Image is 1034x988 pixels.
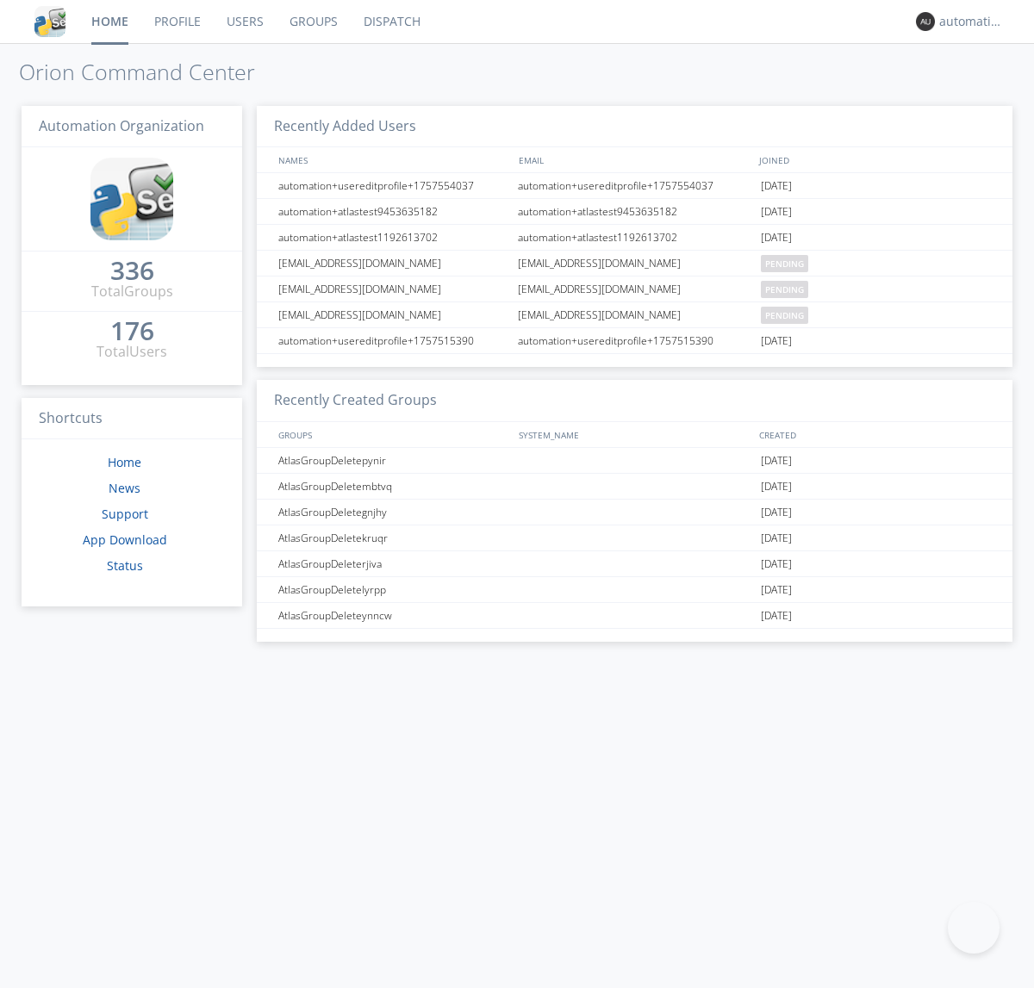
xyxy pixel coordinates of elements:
[274,448,513,473] div: AtlasGroupDeletepynir
[274,277,513,301] div: [EMAIL_ADDRESS][DOMAIN_NAME]
[257,106,1012,148] h3: Recently Added Users
[257,474,1012,500] a: AtlasGroupDeletembtvq[DATE]
[939,13,1004,30] div: automation+atlas0004
[274,422,510,447] div: GROUPS
[761,173,792,199] span: [DATE]
[274,328,513,353] div: automation+usereditprofile+1757515390
[257,173,1012,199] a: automation+usereditprofile+1757554037automation+usereditprofile+1757554037[DATE]
[761,199,792,225] span: [DATE]
[761,500,792,525] span: [DATE]
[274,302,513,327] div: [EMAIL_ADDRESS][DOMAIN_NAME]
[761,255,808,272] span: pending
[274,577,513,602] div: AtlasGroupDeletelyrpp
[257,277,1012,302] a: [EMAIL_ADDRESS][DOMAIN_NAME][EMAIL_ADDRESS][DOMAIN_NAME]pending
[90,158,173,240] img: cddb5a64eb264b2086981ab96f4c1ba7
[108,454,141,470] a: Home
[761,281,808,298] span: pending
[34,6,65,37] img: cddb5a64eb264b2086981ab96f4c1ba7
[274,551,513,576] div: AtlasGroupDeleterjiva
[110,262,154,279] div: 336
[755,422,996,447] div: CREATED
[257,302,1012,328] a: [EMAIL_ADDRESS][DOMAIN_NAME][EMAIL_ADDRESS][DOMAIN_NAME]pending
[257,225,1012,251] a: automation+atlastest1192613702automation+atlastest1192613702[DATE]
[274,173,513,198] div: automation+usereditprofile+1757554037
[514,173,757,198] div: automation+usereditprofile+1757554037
[948,902,1000,954] iframe: Toggle Customer Support
[514,199,757,224] div: automation+atlastest9453635182
[755,147,996,172] div: JOINED
[514,422,755,447] div: SYSTEM_NAME
[514,302,757,327] div: [EMAIL_ADDRESS][DOMAIN_NAME]
[514,277,757,301] div: [EMAIL_ADDRESS][DOMAIN_NAME]
[761,474,792,500] span: [DATE]
[110,322,154,342] a: 176
[274,525,513,550] div: AtlasGroupDeletekruqr
[274,199,513,224] div: automation+atlastest9453635182
[916,12,935,31] img: 373638.png
[257,525,1012,551] a: AtlasGroupDeletekruqr[DATE]
[274,147,510,172] div: NAMES
[761,328,792,354] span: [DATE]
[257,500,1012,525] a: AtlasGroupDeletegnjhy[DATE]
[22,398,242,440] h3: Shortcuts
[257,448,1012,474] a: AtlasGroupDeletepynir[DATE]
[761,525,792,551] span: [DATE]
[257,551,1012,577] a: AtlasGroupDeleterjiva[DATE]
[761,551,792,577] span: [DATE]
[91,282,173,301] div: Total Groups
[257,199,1012,225] a: automation+atlastest9453635182automation+atlastest9453635182[DATE]
[274,500,513,525] div: AtlasGroupDeletegnjhy
[110,262,154,282] a: 336
[274,251,513,276] div: [EMAIL_ADDRESS][DOMAIN_NAME]
[514,251,757,276] div: [EMAIL_ADDRESS][DOMAIN_NAME]
[274,603,513,628] div: AtlasGroupDeleteynncw
[761,577,792,603] span: [DATE]
[257,251,1012,277] a: [EMAIL_ADDRESS][DOMAIN_NAME][EMAIL_ADDRESS][DOMAIN_NAME]pending
[83,531,167,548] a: App Download
[514,225,757,250] div: automation+atlastest1192613702
[102,506,148,522] a: Support
[514,328,757,353] div: automation+usereditprofile+1757515390
[257,380,1012,422] h3: Recently Created Groups
[109,480,140,496] a: News
[761,448,792,474] span: [DATE]
[257,577,1012,603] a: AtlasGroupDeletelyrpp[DATE]
[110,322,154,339] div: 176
[274,225,513,250] div: automation+atlastest1192613702
[107,557,143,574] a: Status
[274,474,513,499] div: AtlasGroupDeletembtvq
[514,147,755,172] div: EMAIL
[257,603,1012,629] a: AtlasGroupDeleteynncw[DATE]
[39,116,204,135] span: Automation Organization
[97,342,167,362] div: Total Users
[761,603,792,629] span: [DATE]
[257,328,1012,354] a: automation+usereditprofile+1757515390automation+usereditprofile+1757515390[DATE]
[761,225,792,251] span: [DATE]
[761,307,808,324] span: pending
